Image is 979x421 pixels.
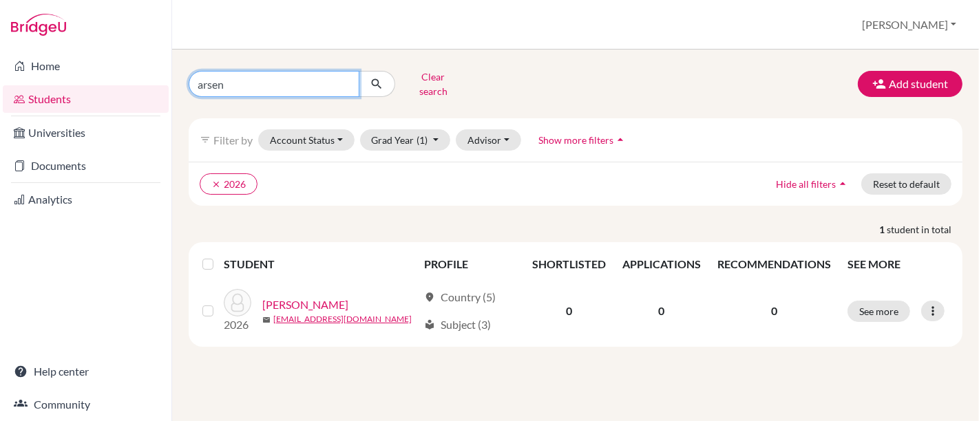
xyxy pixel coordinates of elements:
button: Clear search [395,66,472,102]
th: PROFILE [416,248,524,281]
button: Show more filtersarrow_drop_up [527,129,639,151]
a: Documents [3,152,169,180]
span: mail [262,316,271,324]
th: RECOMMENDATIONS [709,248,839,281]
a: [PERSON_NAME] [262,296,348,313]
td: 0 [614,281,709,341]
a: Help center [3,358,169,385]
div: Country (5) [424,289,496,305]
span: Filter by [213,133,253,147]
button: Advisor [456,129,521,151]
span: Hide all filters [776,178,836,190]
button: See more [848,301,910,322]
a: Home [3,52,169,80]
input: Find student by name... [189,71,359,97]
th: APPLICATIONS [614,248,709,281]
th: SHORTLISTED [524,248,614,281]
td: 0 [524,281,614,341]
th: STUDENT [224,248,416,281]
a: Analytics [3,186,169,213]
i: arrow_drop_up [613,133,627,147]
span: local_library [424,319,435,330]
button: Reset to default [861,173,951,195]
button: Grad Year(1) [360,129,451,151]
a: Universities [3,119,169,147]
span: location_on [424,292,435,303]
i: filter_list [200,134,211,145]
th: SEE MORE [839,248,957,281]
span: Show more filters [538,134,613,146]
a: Students [3,85,169,113]
strong: 1 [879,222,887,237]
div: Subject (3) [424,316,491,333]
a: Community [3,391,169,418]
a: [EMAIL_ADDRESS][DOMAIN_NAME] [273,313,412,325]
button: clear2026 [200,173,257,195]
img: Charlon, Arsène [224,289,251,316]
button: [PERSON_NAME] [856,12,962,38]
button: Hide all filtersarrow_drop_up [764,173,861,195]
i: clear [211,180,221,189]
img: Bridge-U [11,14,66,36]
i: arrow_drop_up [836,177,850,191]
p: 2026 [224,316,251,333]
button: Add student [858,71,962,97]
p: 0 [717,303,831,319]
span: (1) [417,134,428,146]
button: Account Status [258,129,355,151]
span: student in total [887,222,962,237]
